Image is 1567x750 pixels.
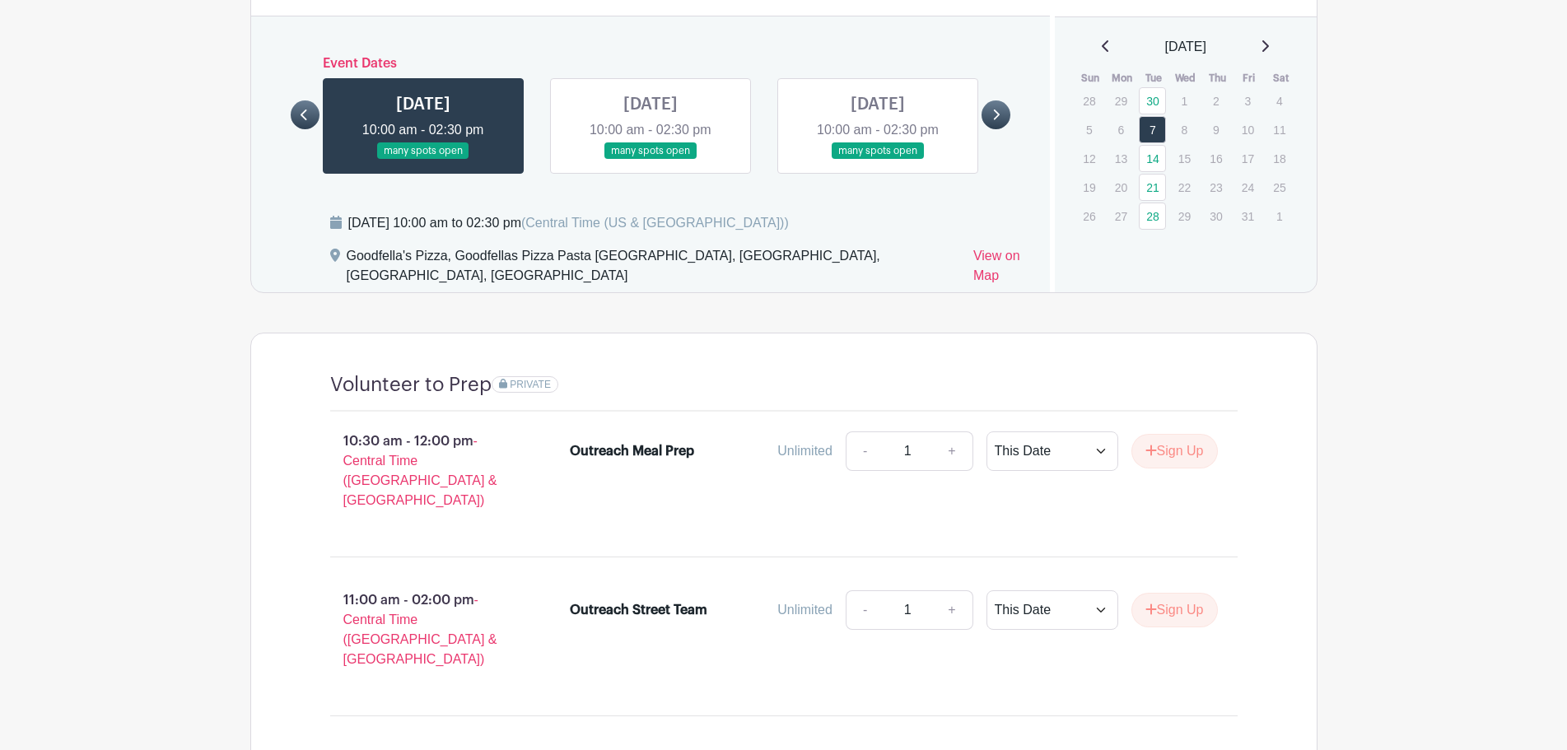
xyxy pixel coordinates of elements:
[330,373,492,397] h4: Volunteer to Prep
[1171,117,1198,142] p: 8
[1108,175,1135,200] p: 20
[343,434,497,507] span: - Central Time ([GEOGRAPHIC_DATA] & [GEOGRAPHIC_DATA])
[347,246,960,292] div: Goodfella's Pizza, Goodfellas Pizza Pasta [GEOGRAPHIC_DATA], [GEOGRAPHIC_DATA], [GEOGRAPHIC_DATA]...
[1266,146,1293,171] p: 18
[521,216,789,230] span: (Central Time (US & [GEOGRAPHIC_DATA]))
[1108,203,1135,229] p: 27
[931,590,972,630] a: +
[319,56,982,72] h6: Event Dates
[304,584,544,676] p: 11:00 am - 02:00 pm
[1234,88,1262,114] p: 3
[1139,87,1166,114] a: 30
[570,600,707,620] div: Outreach Street Team
[846,590,884,630] a: -
[1202,203,1229,229] p: 30
[570,441,694,461] div: Outreach Meal Prep
[343,593,497,666] span: - Central Time ([GEOGRAPHIC_DATA] & [GEOGRAPHIC_DATA])
[1266,175,1293,200] p: 25
[1266,88,1293,114] p: 4
[1139,145,1166,172] a: 14
[1234,175,1262,200] p: 24
[1266,117,1293,142] p: 11
[1139,174,1166,201] a: 21
[1234,117,1262,142] p: 10
[1171,146,1198,171] p: 15
[777,600,832,620] div: Unlimited
[1075,117,1103,142] p: 5
[1108,117,1135,142] p: 6
[931,431,972,471] a: +
[304,425,544,517] p: 10:30 am - 12:00 pm
[1139,116,1166,143] a: 7
[1075,175,1103,200] p: 19
[1202,175,1229,200] p: 23
[1075,88,1103,114] p: 28
[1165,37,1206,57] span: [DATE]
[1171,88,1198,114] p: 1
[348,213,789,233] div: [DATE] 10:00 am to 02:30 pm
[1202,117,1229,142] p: 9
[1265,70,1297,86] th: Sat
[1234,70,1266,86] th: Fri
[1234,203,1262,229] p: 31
[1131,593,1218,627] button: Sign Up
[1131,434,1218,468] button: Sign Up
[1139,203,1166,230] a: 28
[1234,146,1262,171] p: 17
[1202,88,1229,114] p: 2
[1201,70,1234,86] th: Thu
[1138,70,1170,86] th: Tue
[1107,70,1139,86] th: Mon
[973,246,1030,292] a: View on Map
[1170,70,1202,86] th: Wed
[1266,203,1293,229] p: 1
[510,379,551,390] span: PRIVATE
[777,441,832,461] div: Unlimited
[1075,146,1103,171] p: 12
[1075,70,1107,86] th: Sun
[1171,203,1198,229] p: 29
[846,431,884,471] a: -
[1108,88,1135,114] p: 29
[1108,146,1135,171] p: 13
[1171,175,1198,200] p: 22
[1202,146,1229,171] p: 16
[1075,203,1103,229] p: 26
